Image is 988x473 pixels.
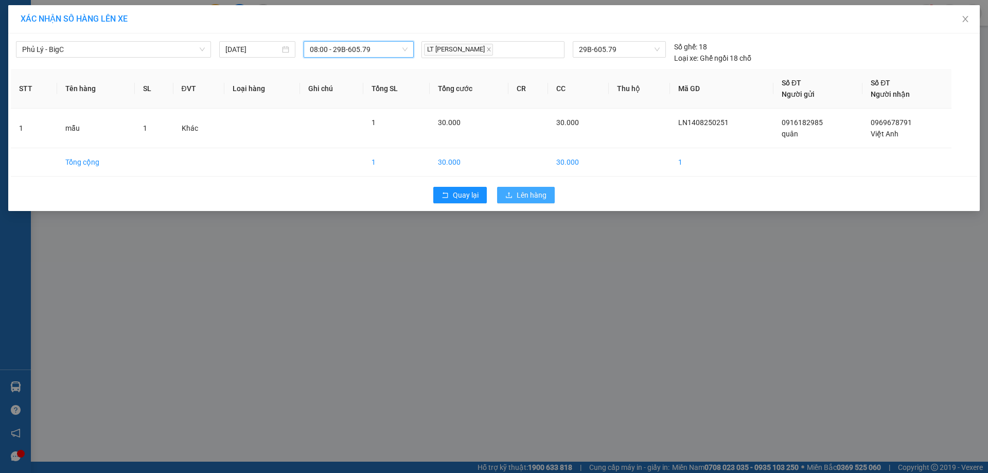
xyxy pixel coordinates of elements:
[143,124,147,132] span: 1
[363,148,429,177] td: 1
[674,52,751,64] div: Ghế ngồi 18 chỗ
[433,187,487,203] button: rollbackQuay lại
[438,118,461,127] span: 30.000
[609,69,670,109] th: Thu hộ
[173,109,224,148] td: Khác
[782,130,798,138] span: quân
[782,90,815,98] span: Người gửi
[57,109,135,148] td: mẫu
[310,42,408,57] span: 08:00 - 29B-605.79
[497,187,555,203] button: uploadLên hàng
[517,189,546,201] span: Lên hàng
[548,148,609,177] td: 30.000
[871,118,912,127] span: 0969678791
[782,118,823,127] span: 0916182985
[505,191,513,200] span: upload
[224,69,300,109] th: Loại hàng
[961,15,969,23] span: close
[670,69,773,109] th: Mã GD
[135,69,173,109] th: SL
[678,118,729,127] span: LN1408250251
[300,69,364,109] th: Ghi chú
[57,69,135,109] th: Tên hàng
[871,90,910,98] span: Người nhận
[442,191,449,200] span: rollback
[670,148,773,177] td: 1
[363,69,429,109] th: Tổng SL
[430,148,508,177] td: 30.000
[579,42,659,57] span: 29B-605.79
[372,118,376,127] span: 1
[548,69,609,109] th: CC
[674,41,697,52] span: Số ghế:
[11,69,57,109] th: STT
[225,44,280,55] input: 15/08/2025
[453,189,479,201] span: Quay lại
[508,69,548,109] th: CR
[57,148,135,177] td: Tổng cộng
[871,79,890,87] span: Số ĐT
[22,42,205,57] span: Phủ Lý - BigC
[486,47,491,52] span: close
[674,52,698,64] span: Loại xe:
[556,118,579,127] span: 30.000
[173,69,224,109] th: ĐVT
[674,41,707,52] div: 18
[424,44,493,56] span: LT [PERSON_NAME]
[21,14,128,24] span: XÁC NHẬN SỐ HÀNG LÊN XE
[951,5,980,34] button: Close
[782,79,801,87] span: Số ĐT
[11,109,57,148] td: 1
[871,130,898,138] span: Việt Anh
[430,69,508,109] th: Tổng cước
